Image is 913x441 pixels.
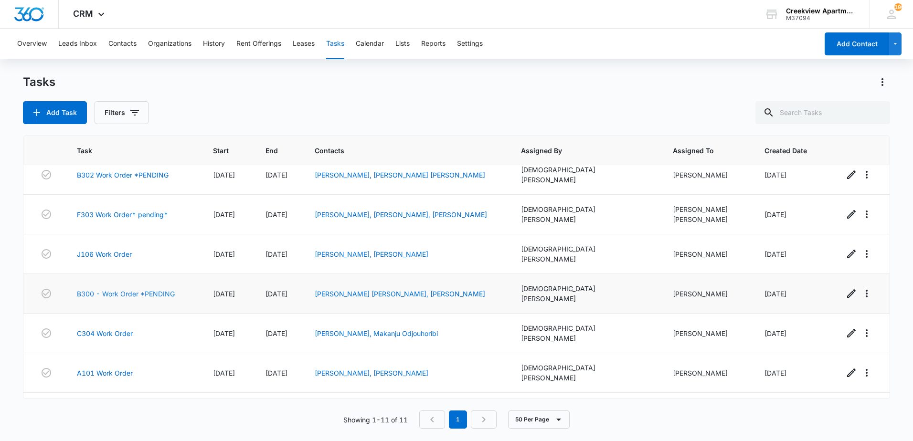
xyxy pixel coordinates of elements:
[315,250,428,258] a: [PERSON_NAME], [PERSON_NAME]
[108,29,137,59] button: Contacts
[73,9,93,19] span: CRM
[213,290,235,298] span: [DATE]
[265,210,287,219] span: [DATE]
[315,369,428,377] a: [PERSON_NAME], [PERSON_NAME]
[356,29,384,59] button: Calendar
[673,204,742,214] div: [PERSON_NAME]
[521,363,650,383] div: [DEMOGRAPHIC_DATA][PERSON_NAME]
[764,369,786,377] span: [DATE]
[875,74,890,90] button: Actions
[265,171,287,179] span: [DATE]
[77,210,168,220] a: F303 Work Order* pending*
[213,250,235,258] span: [DATE]
[213,146,229,156] span: Start
[894,3,902,11] span: 190
[213,369,235,377] span: [DATE]
[421,29,446,59] button: Reports
[17,29,47,59] button: Overview
[764,290,786,298] span: [DATE]
[23,75,55,89] h1: Tasks
[673,368,742,378] div: [PERSON_NAME]
[521,283,650,304] div: [DEMOGRAPHIC_DATA][PERSON_NAME]
[77,249,132,259] a: J106 Work Order
[236,29,281,59] button: Rent Offerings
[764,250,786,258] span: [DATE]
[58,29,97,59] button: Leads Inbox
[315,290,485,298] a: [PERSON_NAME] [PERSON_NAME], [PERSON_NAME]
[521,165,650,185] div: [DEMOGRAPHIC_DATA][PERSON_NAME]
[77,289,175,299] a: B300 - Work Order *PENDING
[77,146,176,156] span: Task
[395,29,410,59] button: Lists
[673,328,742,338] div: [PERSON_NAME]
[213,210,235,219] span: [DATE]
[457,29,483,59] button: Settings
[77,368,133,378] a: A101 Work Order
[265,146,278,156] span: End
[77,328,133,338] a: C304 Work Order
[521,323,650,343] div: [DEMOGRAPHIC_DATA][PERSON_NAME]
[764,171,786,179] span: [DATE]
[521,204,650,224] div: [DEMOGRAPHIC_DATA][PERSON_NAME]
[315,171,485,179] a: [PERSON_NAME], [PERSON_NAME] [PERSON_NAME]
[77,170,169,180] a: B302 Work Order *PENDING
[894,3,902,11] div: notifications count
[326,29,344,59] button: Tasks
[764,210,786,219] span: [DATE]
[265,290,287,298] span: [DATE]
[315,329,438,337] a: [PERSON_NAME], Makanju Odjouhoribi
[755,101,890,124] input: Search Tasks
[265,329,287,337] span: [DATE]
[95,101,149,124] button: Filters
[673,214,742,224] div: [PERSON_NAME]
[673,170,742,180] div: [PERSON_NAME]
[673,289,742,299] div: [PERSON_NAME]
[673,249,742,259] div: [PERSON_NAME]
[419,410,497,429] nav: Pagination
[343,415,408,425] p: Showing 1-11 of 11
[449,410,467,429] em: 1
[315,146,484,156] span: Contacts
[213,329,235,337] span: [DATE]
[213,171,235,179] span: [DATE]
[148,29,191,59] button: Organizations
[786,15,856,21] div: account id
[315,210,487,219] a: [PERSON_NAME], [PERSON_NAME], [PERSON_NAME]
[265,250,287,258] span: [DATE]
[521,146,636,156] span: Assigned By
[786,7,856,15] div: account name
[764,329,786,337] span: [DATE]
[293,29,315,59] button: Leases
[203,29,225,59] button: History
[508,410,570,429] button: 50 Per Page
[23,101,87,124] button: Add Task
[825,32,889,55] button: Add Contact
[673,146,728,156] span: Assigned To
[265,369,287,377] span: [DATE]
[521,244,650,264] div: [DEMOGRAPHIC_DATA][PERSON_NAME]
[764,146,807,156] span: Created Date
